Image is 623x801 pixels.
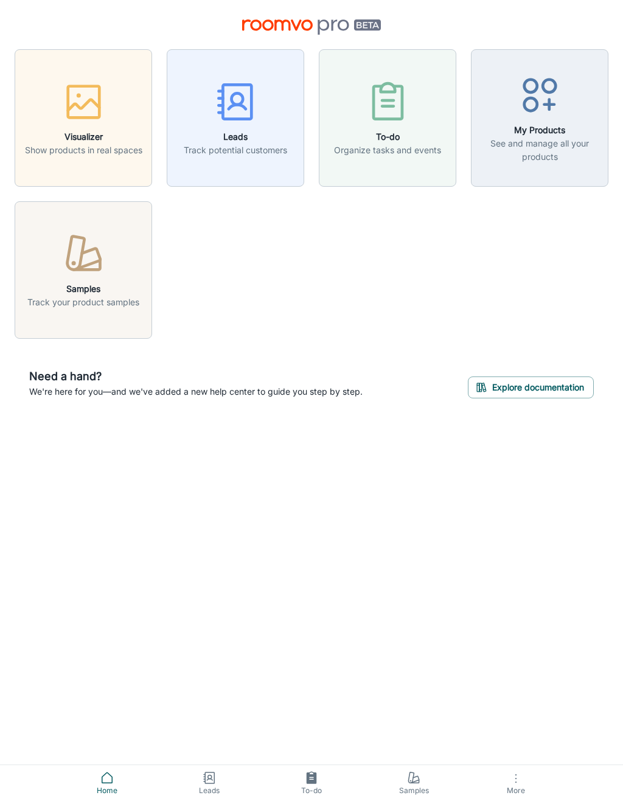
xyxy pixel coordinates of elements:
[167,49,304,187] button: LeadsTrack potential customers
[479,137,600,164] p: See and manage all your products
[479,123,600,137] h6: My Products
[15,263,152,275] a: SamplesTrack your product samples
[242,19,381,35] img: Roomvo PRO Beta
[56,765,158,801] a: Home
[260,765,363,801] a: To-do
[63,785,151,796] span: Home
[25,130,142,144] h6: Visualizer
[29,385,363,398] p: We're here for you—and we've added a new help center to guide you step by step.
[334,144,441,157] p: Organize tasks and events
[319,49,456,187] button: To-doOrganize tasks and events
[471,49,608,187] button: My ProductsSee and manage all your products
[319,111,456,123] a: To-doOrganize tasks and events
[472,786,560,795] span: More
[184,144,287,157] p: Track potential customers
[15,201,152,339] button: SamplesTrack your product samples
[165,785,253,796] span: Leads
[370,785,458,796] span: Samples
[363,765,465,801] a: Samples
[167,111,304,123] a: LeadsTrack potential customers
[334,130,441,144] h6: To-do
[268,785,355,796] span: To-do
[27,282,139,296] h6: Samples
[465,765,567,801] button: More
[471,111,608,123] a: My ProductsSee and manage all your products
[29,368,363,385] h6: Need a hand?
[184,130,287,144] h6: Leads
[15,49,152,187] button: VisualizerShow products in real spaces
[468,380,594,392] a: Explore documentation
[468,376,594,398] button: Explore documentation
[25,144,142,157] p: Show products in real spaces
[27,296,139,309] p: Track your product samples
[158,765,260,801] a: Leads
